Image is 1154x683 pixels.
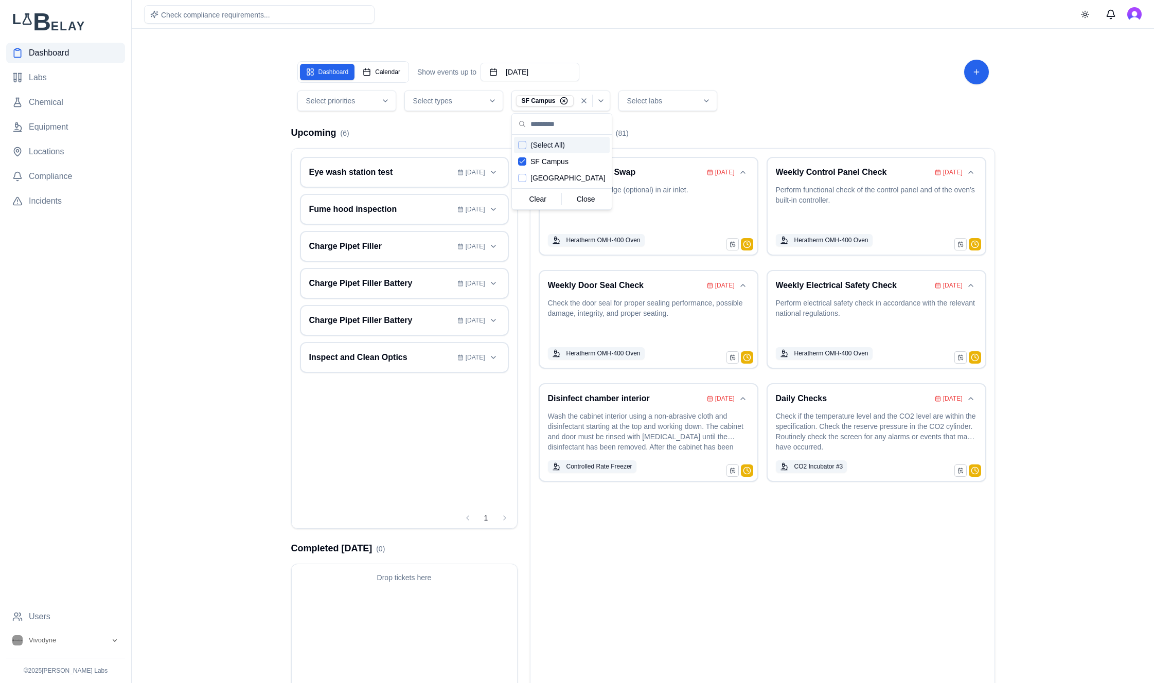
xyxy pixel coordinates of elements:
button: 1 [478,510,494,526]
button: Add Task [964,60,989,84]
span: (Select All) [530,140,565,150]
span: [DATE] [466,205,485,213]
p: Swap air filter cartridge (optional) in air inlet. [548,185,749,228]
button: Collapse card [965,279,977,292]
h3: Inspect and Clean Optics [309,351,453,364]
button: Expand card [487,314,500,327]
h3: Disinfect chamber interior [548,392,703,405]
span: [DATE] [943,394,963,403]
a: Labs [6,67,125,88]
div: Disinfect chamber interior[DATE]Collapse cardWash the cabinet interior using a non-abrasive cloth... [539,383,758,482]
span: Incidents [29,195,62,207]
button: Select priorities [297,91,396,111]
div: Clear [514,191,561,207]
p: Wash the cabinet interior using a non-abrasive cloth and disinfectant starting at the top and wor... [548,411,749,454]
a: Locations [6,141,125,162]
span: Select priorities [306,96,356,106]
span: [DATE] [466,316,485,325]
h3: Fume hood inspection [309,203,453,215]
button: Next page [496,510,513,526]
button: Dashboard [300,64,355,80]
button: Expand card [487,166,500,178]
img: Lois Tolvinski [1127,7,1142,22]
button: Toggle theme [1076,5,1094,24]
h2: Completed [DATE] [291,541,385,555]
h3: Charge Pipet Filler Battery [309,277,453,290]
a: Chemical [6,92,125,113]
div: Charge Pipet Filler Battery[DATE]Expand card [300,305,509,336]
span: CO2 Incubator #3 [794,462,843,471]
div: Fume hood inspection[DATE]Expand card [300,194,509,225]
span: Locations [29,146,64,158]
button: Collapse card [737,392,749,405]
p: Perform electrical safety check in accordance with the relevant national regulations. [776,298,977,341]
span: [DATE] [715,168,735,176]
button: Open user button [1127,7,1142,22]
span: Dashboard [29,47,69,59]
button: Heratherm OMH-400 Oven [776,347,873,360]
button: Open organization switcher [6,631,125,650]
h3: Weekly Door Seal Check [548,279,703,292]
div: Weekly Control Panel Check[DATE]Collapse cardPerform functional check of the control panel and of... [767,157,986,256]
span: [GEOGRAPHIC_DATA] [530,173,606,183]
button: Messages [1100,4,1121,25]
p: Check the door seal for proper sealing performance, possible damage, integrity, and proper seating. [548,298,749,341]
div: Weekly Door Seal Check[DATE]Collapse cardCheck the door seal for proper sealing performance, poss... [539,270,758,369]
span: ( 0 ) [376,545,385,553]
div: Eye wash station test[DATE]Expand card [300,157,509,188]
span: ( 6 ) [341,129,349,137]
h3: Eye wash station test [309,166,453,178]
div: Weekly Air Filter Swap[DATE]Collapse cardSwap air filter cartridge (optional) in air inlet.Herath... [539,157,758,256]
button: Expand card [487,351,500,364]
button: Expand card [487,277,500,290]
span: [DATE] [715,394,735,403]
button: Collapse card [965,166,977,178]
h2: Upcoming [291,125,349,140]
div: Charge Pipet Filler Battery[DATE]Expand card [300,268,509,299]
div: Suggestions [512,135,612,209]
button: Collapse card [737,279,749,292]
span: Controlled Rate Freezer [566,462,632,471]
span: Compliance [29,170,72,183]
h3: Charge Pipet Filler [309,240,453,253]
span: Show events up to [417,67,476,77]
button: Controlled Rate Freezer [548,460,636,473]
span: Heratherm OMH-400 Oven [794,349,868,357]
button: CO2 Incubator #3 [776,460,847,473]
h3: Weekly Electrical Safety Check [776,279,931,292]
div: Weekly Electrical Safety Check[DATE]Collapse cardPerform electrical safety check in accordance wi... [767,270,986,369]
span: Heratherm OMH-400 Oven [566,349,641,357]
span: [DATE] [466,279,485,287]
div: Inspect and Clean Optics[DATE]Expand card [300,342,509,373]
span: Select labs [627,96,662,106]
h3: Daily Checks [776,392,931,405]
img: Lab Belay Logo [6,12,125,30]
h3: Charge Pipet Filler Battery [309,314,453,327]
span: Vivodyne [29,636,56,645]
a: Compliance [6,166,125,187]
span: Heratherm OMH-400 Oven [794,236,868,244]
span: Select types [413,96,452,106]
p: Drop tickets here [300,572,509,583]
span: [DATE] [466,168,485,176]
span: [DATE] [715,281,735,290]
button: Expand card [487,240,500,253]
span: [DATE] [466,242,485,250]
span: Check compliance requirements... [161,11,270,19]
a: Users [6,606,125,627]
span: SF Campus [530,156,569,167]
span: Equipment [29,121,68,133]
span: [DATE] [943,281,963,290]
button: Collapse card [737,166,749,178]
h3: Weekly Air Filter Swap [548,166,703,178]
h3: Weekly Control Panel Check [776,166,931,178]
button: Calendar [357,64,406,80]
div: Close [562,191,609,207]
button: Collapse card [965,392,977,405]
span: ( 81 ) [616,129,629,137]
a: Incidents [6,191,125,211]
span: Heratherm OMH-400 Oven [566,236,641,244]
button: Select labs [618,91,717,111]
span: [DATE] [466,353,485,362]
span: Labs [29,71,47,84]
